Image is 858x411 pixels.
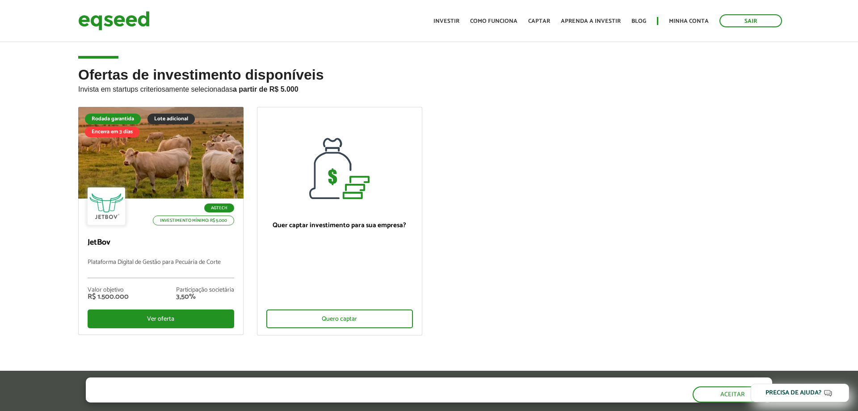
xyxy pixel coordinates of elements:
[78,107,244,335] a: Rodada garantida Lote adicional Encerra em 3 dias Agtech Investimento mínimo: R$ 5.000 JetBov Pla...
[693,386,772,403] button: Aceitar
[86,377,409,391] h5: O site da EqSeed utiliza cookies para melhorar sua navegação.
[631,18,646,24] a: Blog
[78,83,780,93] p: Invista em startups criteriosamente selecionadas
[88,238,234,248] p: JetBov
[266,309,413,328] div: Quero captar
[88,259,234,278] p: Plataforma Digital de Gestão para Pecuária de Corte
[85,127,139,137] div: Encerra em 3 dias
[78,9,150,33] img: EqSeed
[147,114,195,124] div: Lote adicional
[88,293,129,301] div: R$ 1.500.000
[266,221,413,229] p: Quer captar investimento para sua empresa?
[470,18,517,24] a: Como funciona
[85,114,141,124] div: Rodada garantida
[88,309,234,328] div: Ver oferta
[204,203,234,212] p: Agtech
[528,18,550,24] a: Captar
[86,394,409,402] p: Ao clicar em "aceitar", você aceita nossa .
[233,85,299,93] strong: a partir de R$ 5.000
[719,14,782,27] a: Sair
[204,394,307,402] a: política de privacidade e de cookies
[88,287,129,293] div: Valor objetivo
[176,293,234,301] div: 3,50%
[153,216,234,225] p: Investimento mínimo: R$ 5.000
[669,18,709,24] a: Minha conta
[433,18,459,24] a: Investir
[78,67,780,107] h2: Ofertas de investimento disponíveis
[176,287,234,293] div: Participação societária
[561,18,621,24] a: Aprenda a investir
[257,107,422,335] a: Quer captar investimento para sua empresa? Quero captar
